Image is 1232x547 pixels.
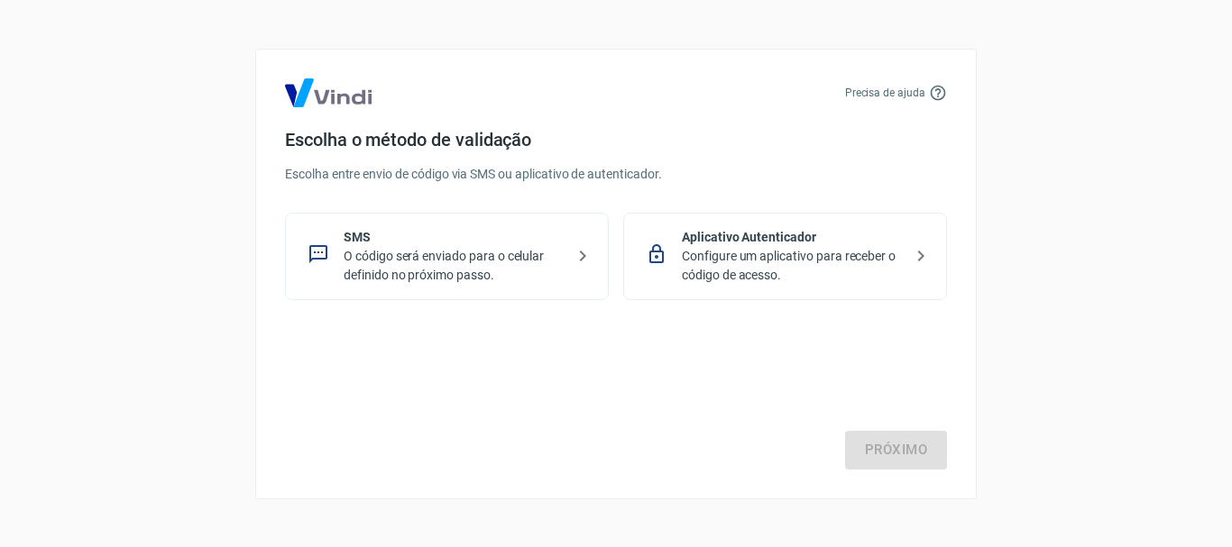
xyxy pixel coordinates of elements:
h4: Escolha o método de validação [285,129,947,150]
p: Aplicativo Autenticador [682,228,903,247]
div: Aplicativo AutenticadorConfigure um aplicativo para receber o código de acesso. [623,213,947,300]
p: O código será enviado para o celular definido no próximo passo. [344,247,565,285]
p: Escolha entre envio de código via SMS ou aplicativo de autenticador. [285,165,947,184]
p: Precisa de ajuda [845,85,925,101]
p: Configure um aplicativo para receber o código de acesso. [682,247,903,285]
p: SMS [344,228,565,247]
img: Logo Vind [285,78,372,107]
div: SMSO código será enviado para o celular definido no próximo passo. [285,213,609,300]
